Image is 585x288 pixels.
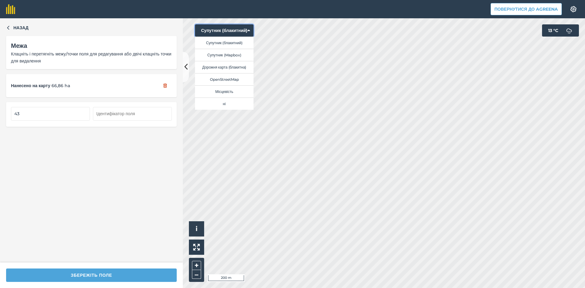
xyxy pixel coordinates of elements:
[192,261,201,270] button: +
[195,61,253,73] button: Дорожня карта (блакитна)
[192,270,201,279] button: –
[51,82,70,89] span: 66,86 ha
[195,98,253,110] button: ні
[6,4,15,14] img: fieldmargin Логотип
[548,24,558,37] span: 13 ° C
[11,82,50,89] span: Нанесено на карту
[11,51,171,63] span: Клацніть і перетягніть межу/точки поля для редагування або двічі клацніть точки для видалення
[193,244,200,251] img: Four arrows, one pointing top left, one top right, one bottom right and the last bottom left
[195,73,253,85] button: OpenStreetMap
[195,24,253,37] button: Супутник (блакитний)
[189,221,204,236] button: i
[6,24,29,31] button: Назад
[11,41,172,51] div: Межа
[196,225,197,233] span: i
[542,24,579,37] button: 13 °C
[195,49,253,61] button: Супутник (Mapbox)
[570,6,577,12] img: A cog icon
[195,37,253,49] button: Супутник (блакитний)
[93,107,172,120] input: Ідентифікатор поля
[563,24,575,37] img: svg+xml;base64,PD94bWwgdmVyc2lvbj0iMS4wIiBlbmNvZGluZz0idXRmLTgiPz4KPCEtLSBHZW5lcmF0b3I6IEFkb2JlIE...
[13,24,29,31] span: Назад
[195,85,253,98] button: Місцевість
[11,107,90,120] input: Назва поля
[6,268,177,282] button: ЗБЕРЕЖІТЬ ПОЛЕ
[491,3,562,15] button: Повернутися до Agreena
